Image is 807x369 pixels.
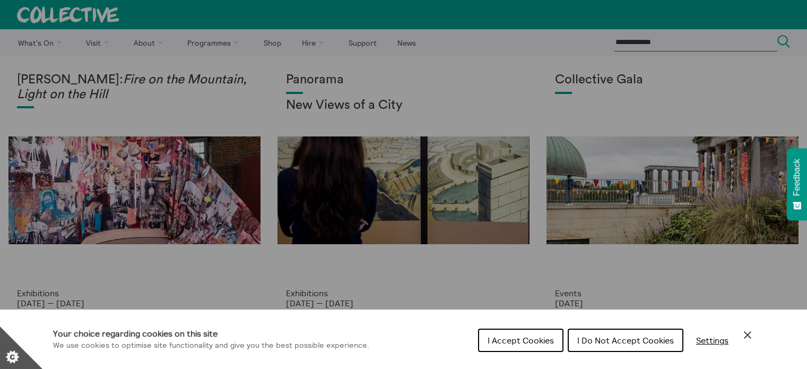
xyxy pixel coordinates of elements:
[53,327,369,340] h1: Your choice regarding cookies on this site
[792,159,802,196] span: Feedback
[488,335,554,346] span: I Accept Cookies
[53,340,369,351] p: We use cookies to optimise site functionality and give you the best possible experience.
[568,329,683,352] button: I Do Not Accept Cookies
[696,335,728,346] span: Settings
[577,335,674,346] span: I Do Not Accept Cookies
[688,330,737,351] button: Settings
[478,329,563,352] button: I Accept Cookies
[741,329,754,341] button: Close Cookie Control
[787,148,807,220] button: Feedback - Show survey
